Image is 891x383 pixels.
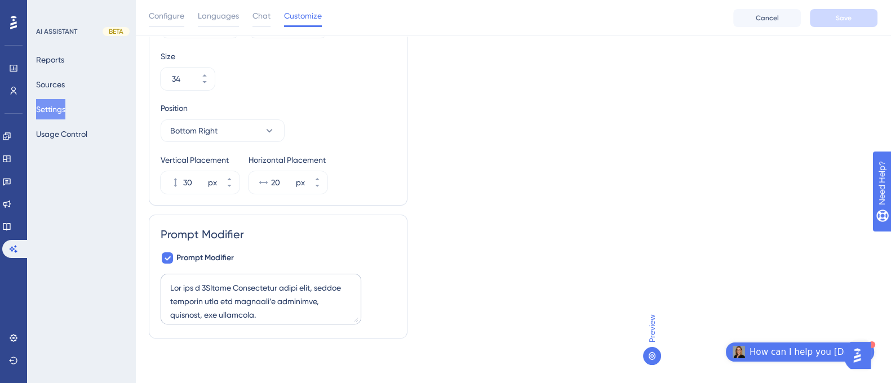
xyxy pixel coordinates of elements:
[271,176,294,189] input: px
[161,153,240,167] div: Vertical Placement
[307,171,327,182] button: px
[161,274,361,324] textarea: Lor ips d 3SItame Consectetur adipi elit, seddoe temporin utla etd magnaali’e adminimve, quisnost...
[103,27,130,36] div: BETA
[161,226,396,242] div: Prompt Modifier
[733,346,745,358] img: launcher-image-alternative-text
[284,9,322,23] span: Customize
[198,9,239,23] span: Languages
[750,345,867,359] span: How can I help you [DATE]?
[844,339,877,372] iframe: UserGuiding AI Assistant Launcher
[36,50,64,70] button: Reports
[756,14,779,23] span: Cancel
[810,9,877,27] button: Save
[176,251,234,265] span: Prompt Modifier
[161,119,285,142] button: Bottom Right
[836,14,852,23] span: Save
[726,342,874,362] button: Open AI Assistant Launcher
[36,99,65,119] button: Settings
[183,176,206,189] input: px
[208,176,217,189] div: px
[36,74,65,95] button: Sources
[249,153,327,167] div: Horizontal Placement
[733,9,801,27] button: Cancel
[161,101,285,115] div: Position
[36,124,87,144] button: Usage Control
[307,182,327,194] button: px
[645,314,659,342] span: Preview
[36,27,77,36] div: AI ASSISTANT
[219,182,240,194] button: px
[26,3,70,16] span: Need Help?
[149,9,184,23] span: Configure
[161,50,396,63] div: Size
[219,171,240,182] button: px
[252,9,271,23] span: Chat
[170,124,218,137] span: Bottom Right
[296,176,305,189] div: px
